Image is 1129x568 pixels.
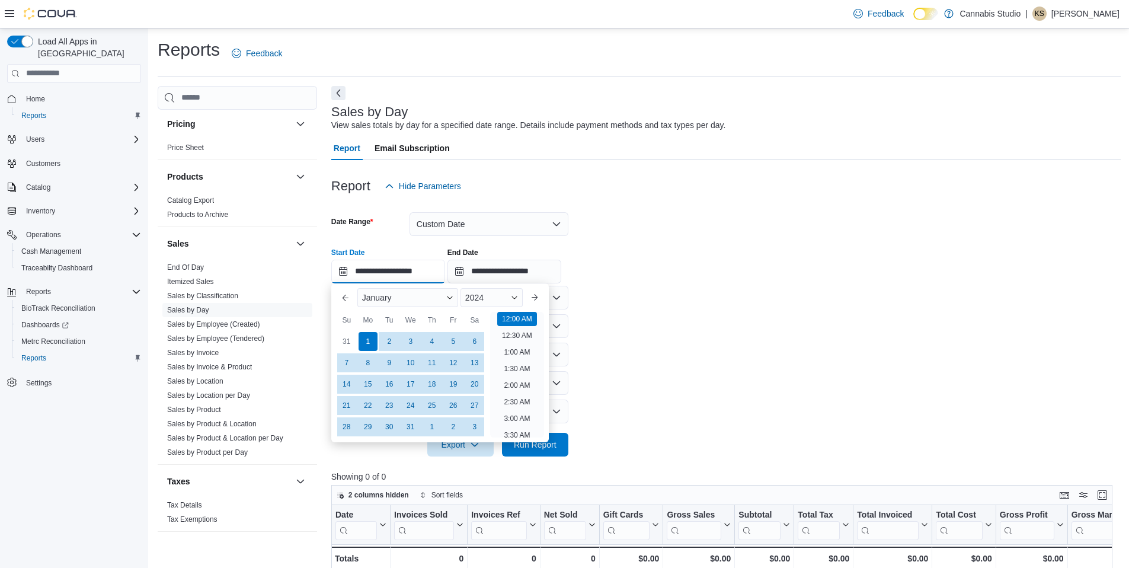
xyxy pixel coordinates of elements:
[936,509,992,540] button: Total Cost
[738,509,781,540] div: Subtotal
[21,91,141,106] span: Home
[167,196,214,205] a: Catalog Export
[423,417,442,436] div: day-1
[415,488,468,502] button: Sort fields
[499,362,535,376] li: 1:30 AM
[447,260,561,283] input: Press the down key to open a popover containing a calendar.
[497,312,537,326] li: 12:00 AM
[26,135,44,144] span: Users
[394,509,463,540] button: Invoices Sold
[293,237,308,251] button: Sales
[543,551,595,566] div: 0
[12,350,146,366] button: Reports
[2,90,146,107] button: Home
[21,132,49,146] button: Users
[227,42,287,65] a: Feedback
[21,337,85,346] span: Metrc Reconciliation
[12,300,146,317] button: BioTrack Reconciliation
[12,260,146,276] button: Traceabilty Dashboard
[1076,488,1090,502] button: Display options
[543,509,595,540] button: Net Sold
[21,304,95,313] span: BioTrack Reconciliation
[525,288,544,307] button: Next month
[337,332,356,351] div: day-31
[380,311,399,330] div: Tu
[1032,7,1047,21] div: Katerina Sanchez
[167,515,218,524] span: Tax Exemptions
[7,85,141,422] nav: Complex example
[667,551,731,566] div: $0.00
[331,119,726,132] div: View sales totals by day for a specified date range. Details include payment methods and tax type...
[499,411,535,426] li: 3:00 AM
[331,260,445,283] input: Press the down key to enter a popover containing a calendar. Press the escape key to close the po...
[2,226,146,243] button: Operations
[17,318,73,332] a: Dashboards
[26,183,50,192] span: Catalog
[394,551,463,566] div: 0
[936,509,982,521] div: Total Cost
[336,288,355,307] button: Previous Month
[26,378,52,388] span: Settings
[17,301,100,315] a: BioTrack Reconciliation
[1000,509,1054,521] div: Gross Profit
[17,261,141,275] span: Traceabilty Dashboard
[667,509,721,521] div: Gross Sales
[603,551,659,566] div: $0.00
[293,474,308,489] button: Taxes
[434,433,487,457] span: Export
[331,471,1121,483] p: Showing 0 of 0
[17,244,141,259] span: Cash Management
[868,8,904,20] span: Feedback
[738,551,790,566] div: $0.00
[465,375,484,394] div: day-20
[335,509,377,521] div: Date
[167,515,218,524] a: Tax Exemptions
[167,238,189,250] h3: Sales
[167,320,260,329] span: Sales by Employee (Created)
[167,263,204,272] a: End Of Day
[33,36,141,59] span: Load All Apps in [GEOGRAPHIC_DATA]
[158,260,317,464] div: Sales
[26,230,61,240] span: Operations
[167,363,252,371] a: Sales by Invoice & Product
[471,509,536,540] button: Invoices Ref
[167,143,204,152] a: Price Sheet
[2,203,146,219] button: Inventory
[331,105,408,119] h3: Sales by Day
[17,109,141,123] span: Reports
[465,293,484,302] span: 2024
[399,180,461,192] span: Hide Parameters
[336,331,485,438] div: January, 2024
[798,509,849,540] button: Total Tax
[423,311,442,330] div: Th
[401,353,420,372] div: day-10
[913,20,914,21] span: Dark Mode
[21,180,141,194] span: Catalog
[331,86,346,100] button: Next
[667,509,721,540] div: Gross Sales
[394,509,454,540] div: Invoices Sold
[380,375,399,394] div: day-16
[380,396,399,415] div: day-23
[246,47,282,59] span: Feedback
[362,293,392,302] span: January
[167,171,291,183] button: Products
[332,488,414,502] button: 2 columns hidden
[798,509,840,521] div: Total Tax
[423,332,442,351] div: day-4
[2,179,146,196] button: Catalog
[1000,509,1064,540] button: Gross Profit
[17,334,90,349] a: Metrc Reconciliation
[380,417,399,436] div: day-30
[21,376,56,390] a: Settings
[167,476,291,487] button: Taxes
[167,405,221,414] span: Sales by Product
[499,428,535,442] li: 3:30 AM
[423,396,442,415] div: day-25
[401,396,420,415] div: day-24
[936,509,982,540] div: Total Cost
[21,204,60,218] button: Inventory
[2,155,146,172] button: Customers
[21,247,81,256] span: Cash Management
